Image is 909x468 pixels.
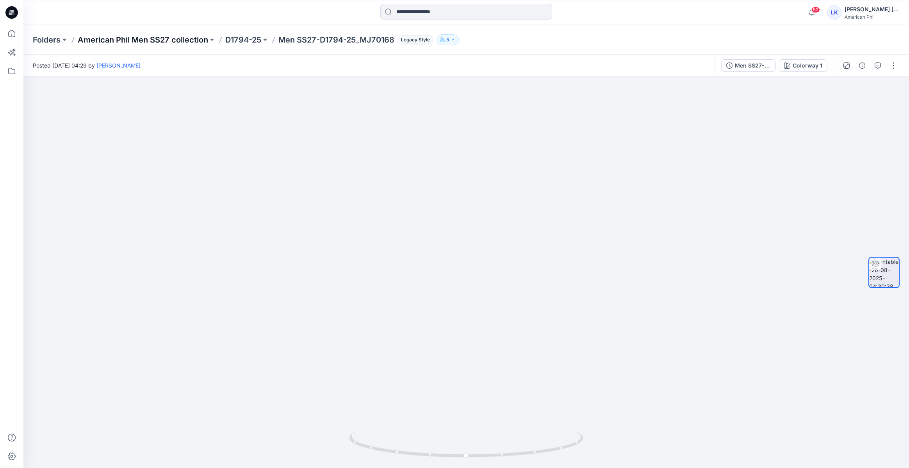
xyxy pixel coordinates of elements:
[827,5,841,20] div: LK
[278,34,394,45] p: Men SS27-D1794-25_MJ70168
[845,5,899,14] div: [PERSON_NAME] [PERSON_NAME]
[78,34,208,45] a: American Phil Men SS27 collection
[735,61,771,70] div: Men SS27-D1794-25_MJ70168
[437,34,459,45] button: 5
[845,14,899,20] div: American Phil
[446,36,449,44] p: 5
[96,62,141,69] a: [PERSON_NAME]
[869,258,899,287] img: turntable-26-08-2025-04:30:38
[394,34,433,45] button: Legacy Style
[856,59,868,72] button: Details
[33,34,61,45] a: Folders
[811,7,820,13] span: 52
[397,35,433,44] span: Legacy Style
[33,61,141,69] span: Posted [DATE] 04:29 by
[779,59,827,72] button: Colorway 1
[793,61,822,70] div: Colorway 1
[225,34,261,45] a: D1794-25
[721,59,776,72] button: Men SS27-D1794-25_MJ70168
